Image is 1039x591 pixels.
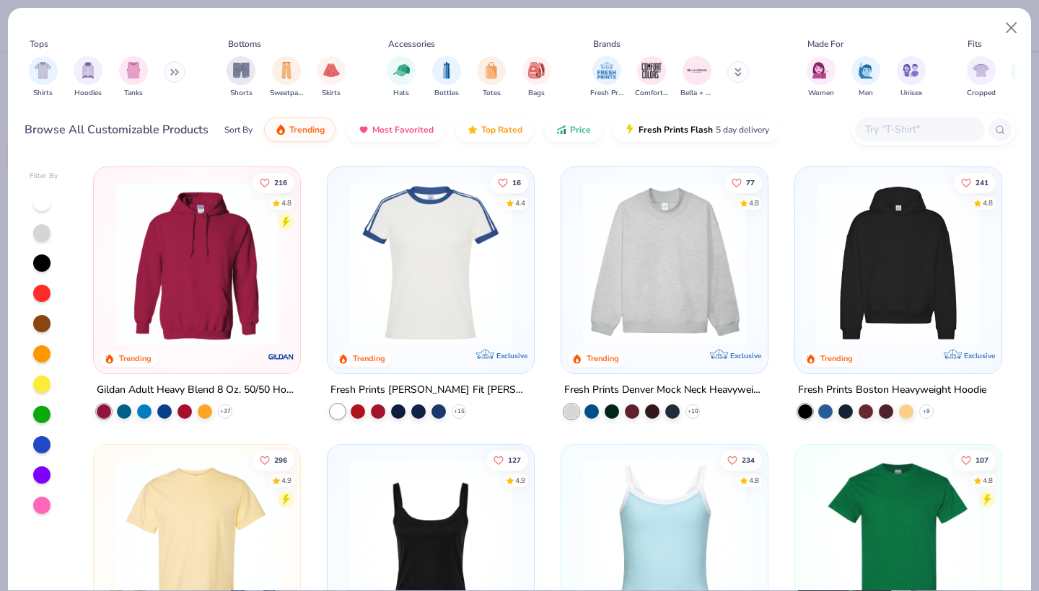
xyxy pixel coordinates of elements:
img: Totes Image [483,62,499,79]
span: Tanks [124,88,143,99]
div: 4.8 [282,197,292,208]
button: filter button [680,56,714,99]
span: Bags [528,88,545,99]
div: 4.9 [282,475,292,486]
img: Comfort Colors Image [641,60,662,81]
button: filter button [807,56,836,99]
button: filter button [227,56,255,99]
span: 127 [508,456,521,463]
img: most_fav.gif [358,124,369,135]
span: + 37 [220,407,231,416]
button: filter button [119,56,148,99]
span: Hoodies [74,88,102,99]
img: Skirts Image [323,62,340,79]
span: Totes [483,88,501,99]
div: 4.4 [515,197,525,208]
div: Tops [30,37,48,50]
div: filter for Bella + Canvas [680,56,714,99]
div: 4.8 [983,197,993,208]
button: filter button [387,56,416,99]
span: 5 day delivery [716,122,769,138]
span: Hats [393,88,409,99]
div: 4.9 [515,475,525,486]
img: Gildan logo [267,342,296,371]
button: Price [545,117,602,142]
span: Sweatpants [270,88,303,99]
img: 91acfc32-fd48-4d6b-bdad-a4c1a30ac3fc [810,182,987,345]
div: filter for Fresh Prints [590,56,623,99]
span: Fresh Prints [590,88,623,99]
button: filter button [432,56,461,99]
span: Trending [289,124,325,135]
button: Like [720,450,762,470]
span: Bella + Canvas [680,88,714,99]
span: + 15 [454,407,465,416]
button: filter button [897,56,926,99]
button: filter button [851,56,880,99]
button: Most Favorited [347,117,444,142]
img: trending.gif [275,124,286,135]
div: filter for Unisex [897,56,926,99]
div: Sort By [224,123,253,136]
img: 01756b78-01f6-4cc6-8d8a-3c30c1a0c8ac [108,182,286,345]
div: Brands [593,37,621,50]
span: 296 [275,456,288,463]
span: 16 [512,179,521,186]
div: filter for Hoodies [74,56,102,99]
span: Shorts [230,88,253,99]
div: filter for Tanks [119,56,148,99]
button: filter button [270,56,303,99]
div: 4.8 [983,475,993,486]
span: 234 [742,456,755,463]
button: filter button [590,56,623,99]
button: Like [491,172,528,192]
div: Browse All Customizable Products [25,121,209,138]
img: Shirts Image [35,62,51,79]
span: Cropped [967,88,996,99]
div: filter for Comfort Colors [635,56,668,99]
div: Fresh Prints Denver Mock Neck Heavyweight Sweatshirt [564,381,765,399]
span: Shirts [33,88,53,99]
button: Like [253,450,295,470]
img: Bags Image [528,62,544,79]
button: filter button [74,56,102,99]
button: Fresh Prints Flash5 day delivery [613,117,780,142]
img: Women Image [812,62,829,79]
button: Like [724,172,762,192]
span: Exclusive [963,351,994,360]
span: Exclusive [730,351,761,360]
div: Made For [807,37,843,50]
button: Like [253,172,295,192]
input: Try "T-Shirt" [864,121,975,138]
span: Bottles [434,88,459,99]
div: filter for Bags [522,56,551,99]
button: filter button [477,56,506,99]
span: Comfort Colors [635,88,668,99]
span: Unisex [900,88,922,99]
img: flash.gif [624,124,636,135]
div: filter for Totes [477,56,506,99]
div: Fresh Prints [PERSON_NAME] Fit [PERSON_NAME] Shirt with Stripes [330,381,531,399]
button: Like [486,450,528,470]
div: 4.8 [749,197,759,208]
div: filter for Skirts [317,56,346,99]
img: Bottles Image [439,62,455,79]
div: filter for Shorts [227,56,255,99]
div: 4.8 [749,475,759,486]
button: Trending [264,117,336,142]
button: Top Rated [456,117,533,142]
img: Tanks Image [126,62,141,79]
span: Fresh Prints Flash [639,124,713,135]
span: Women [808,88,834,99]
button: filter button [967,56,996,99]
div: Bottoms [228,37,261,50]
span: 216 [275,179,288,186]
div: filter for Shirts [29,56,58,99]
div: filter for Hats [387,56,416,99]
span: + 9 [923,407,930,416]
img: Shorts Image [233,62,250,79]
button: filter button [29,56,58,99]
img: Sweatpants Image [279,62,294,79]
div: filter for Bottles [432,56,461,99]
div: Accessories [388,37,435,50]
